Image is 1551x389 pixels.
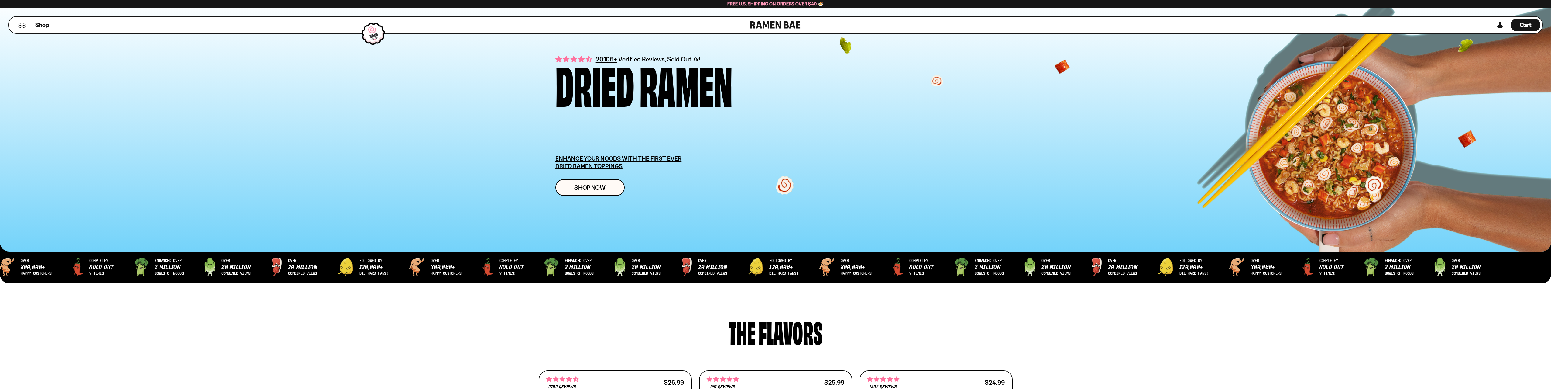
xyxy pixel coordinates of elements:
button: Mobile Menu Trigger [18,23,26,28]
span: Free U.S. Shipping on Orders over $40 🍜 [727,1,824,7]
span: Shop [35,21,49,29]
span: 4.68 stars [546,375,578,383]
a: Cart [1511,17,1540,33]
div: $25.99 [824,380,844,385]
span: 4.75 stars [707,375,739,383]
a: Shop Now [555,179,625,196]
div: $26.99 [664,380,684,385]
div: $24.99 [985,380,1005,385]
div: The [729,317,756,346]
div: flavors [759,317,822,346]
a: Shop [35,19,49,31]
div: Ramen [640,62,733,104]
div: Dried [555,62,634,104]
span: Shop Now [574,184,606,191]
span: Cart [1520,21,1532,29]
span: 4.76 stars [867,375,899,383]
